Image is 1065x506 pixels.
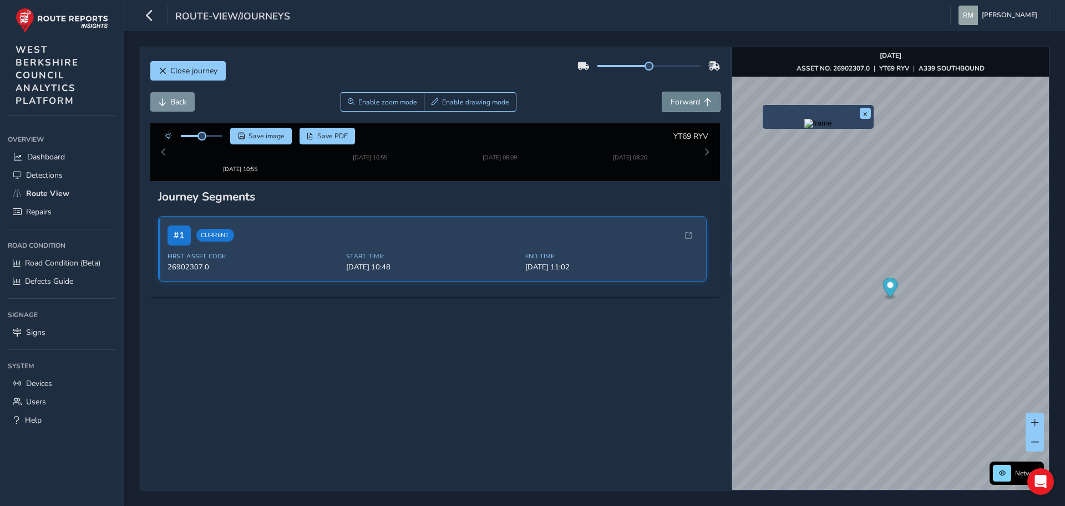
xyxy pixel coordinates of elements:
[150,92,195,112] button: Back
[442,98,509,107] span: Enable drawing mode
[150,61,226,81] button: Close journey
[671,97,700,107] span: Forward
[8,203,116,221] a: Repairs
[25,415,42,425] span: Help
[466,140,534,151] img: Thumbnail frame
[8,323,116,342] a: Signs
[16,43,79,107] span: WEST BERKSHIRE COUNCIL ANALYTICS PLATFORM
[336,140,404,151] img: Thumbnail frame
[8,358,116,374] div: System
[797,64,985,73] div: | |
[424,92,516,112] button: Draw
[1015,469,1041,478] span: Network
[8,184,116,203] a: Route View
[158,179,713,194] div: Journey Segments
[673,131,708,142] span: YT69 RYV
[196,219,234,232] span: Current
[797,64,870,73] strong: ASSET NO. 26902307.0
[879,64,909,73] strong: YT69 RYV
[317,132,348,141] span: Save PDF
[880,51,901,60] strong: [DATE]
[804,119,832,128] img: frame
[230,128,292,144] button: Save
[8,166,116,184] a: Detections
[248,132,285,141] span: Save image
[336,151,404,159] div: [DATE] 10:55
[596,140,664,151] img: Thumbnail frame
[8,148,116,166] a: Dashboard
[16,8,108,33] img: rr logo
[25,258,100,268] span: Road Condition (Beta)
[27,152,65,162] span: Dashboard
[958,6,1041,25] button: [PERSON_NAME]
[982,6,1037,25] span: [PERSON_NAME]
[346,252,519,262] span: [DATE] 10:48
[525,252,698,262] span: [DATE] 11:02
[883,278,897,300] div: Map marker
[206,140,274,151] img: Thumbnail frame
[300,128,356,144] button: PDF
[358,98,417,107] span: Enable zoom mode
[26,170,63,181] span: Detections
[168,216,191,236] span: # 1
[206,151,274,159] div: [DATE] 10:55
[26,188,69,199] span: Route View
[466,151,534,159] div: [DATE] 08:09
[8,411,116,429] a: Help
[525,242,698,251] span: End Time:
[170,66,217,76] span: Close journey
[8,393,116,411] a: Users
[1027,468,1054,495] div: Open Intercom Messenger
[168,242,340,251] span: First Asset Code:
[8,374,116,393] a: Devices
[919,64,985,73] strong: A339 SOUTHBOUND
[26,397,46,407] span: Users
[170,97,186,107] span: Back
[26,207,52,217] span: Repairs
[175,9,290,25] span: route-view/journeys
[860,108,871,119] button: x
[596,151,664,159] div: [DATE] 08:20
[341,92,424,112] button: Zoom
[765,119,871,126] button: Preview frame
[25,276,73,287] span: Defects Guide
[8,272,116,290] a: Defects Guide
[346,242,519,251] span: Start Time:
[958,6,978,25] img: diamond-layout
[662,92,720,112] button: Forward
[26,327,45,338] span: Signs
[8,307,116,323] div: Signage
[168,252,340,262] span: 26902307.0
[26,378,52,389] span: Devices
[8,254,116,272] a: Road Condition (Beta)
[8,237,116,254] div: Road Condition
[8,131,116,148] div: Overview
